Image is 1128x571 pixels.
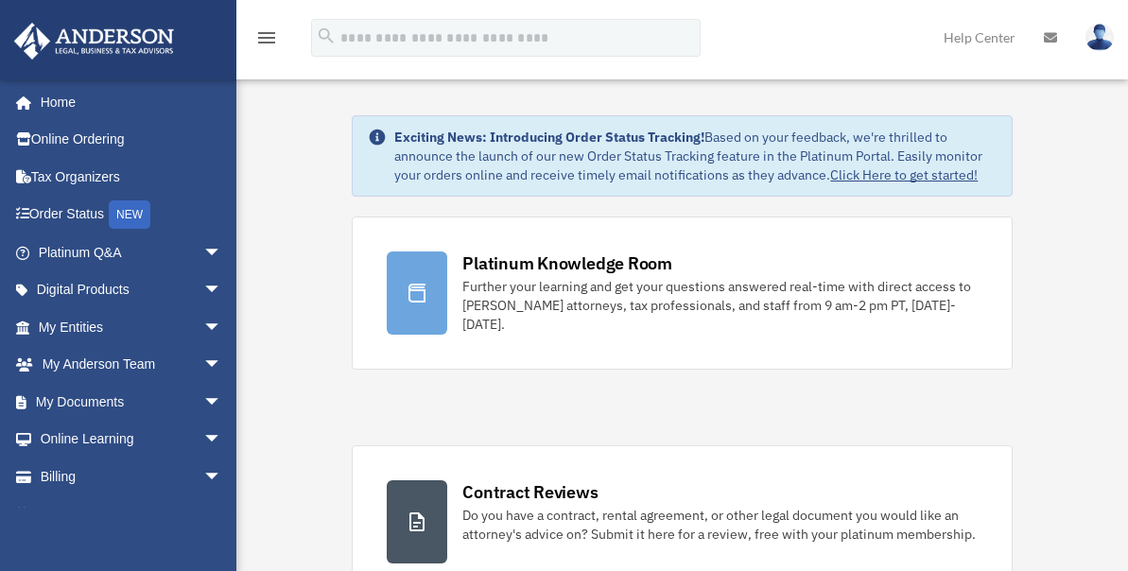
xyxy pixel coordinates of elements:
a: Billingarrow_drop_down [13,458,251,495]
a: My Anderson Teamarrow_drop_down [13,346,251,384]
span: arrow_drop_down [203,458,241,496]
span: arrow_drop_down [203,271,241,310]
span: arrow_drop_down [203,421,241,459]
a: Events Calendar [13,495,251,533]
div: Do you have a contract, rental agreement, or other legal document you would like an attorney's ad... [462,506,977,544]
a: Online Ordering [13,121,251,159]
a: Online Learningarrow_drop_down [13,421,251,459]
a: Click Here to get started! [830,166,978,183]
img: User Pic [1085,24,1114,51]
div: NEW [109,200,150,229]
a: Order StatusNEW [13,196,251,234]
a: menu [255,33,278,49]
div: Based on your feedback, we're thrilled to announce the launch of our new Order Status Tracking fe... [394,128,996,184]
div: Contract Reviews [462,480,598,504]
div: Further your learning and get your questions answered real-time with direct access to [PERSON_NAM... [462,277,977,334]
img: Anderson Advisors Platinum Portal [9,23,180,60]
a: My Documentsarrow_drop_down [13,383,251,421]
i: search [316,26,337,46]
a: Tax Organizers [13,158,251,196]
a: Platinum Q&Aarrow_drop_down [13,234,251,271]
span: arrow_drop_down [203,308,241,347]
span: arrow_drop_down [203,234,241,272]
span: arrow_drop_down [203,346,241,385]
div: Platinum Knowledge Room [462,251,672,275]
strong: Exciting News: Introducing Order Status Tracking! [394,129,704,146]
a: Digital Productsarrow_drop_down [13,271,251,309]
a: My Entitiesarrow_drop_down [13,308,251,346]
a: Platinum Knowledge Room Further your learning and get your questions answered real-time with dire... [352,216,1012,370]
span: arrow_drop_down [203,383,241,422]
a: Home [13,83,241,121]
i: menu [255,26,278,49]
